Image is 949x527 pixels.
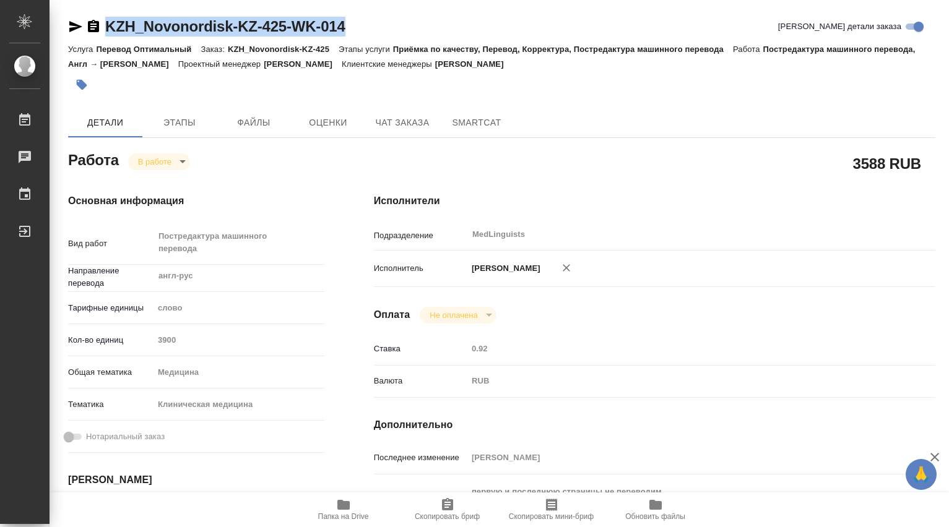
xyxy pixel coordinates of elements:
p: Перевод Оптимальный [96,45,201,54]
textarea: первую и последнюю страницы не переводим страницы со списками литературы не переводим [467,481,888,527]
div: RUB [467,371,888,392]
p: Направление перевода [68,265,154,289]
h4: [PERSON_NAME] [68,473,324,487]
p: Вид работ [68,238,154,250]
p: [PERSON_NAME] [264,59,342,69]
span: Файлы [224,115,284,131]
p: Валюта [374,375,467,387]
p: Исполнитель [374,262,467,275]
button: Скопировать ссылку [86,19,101,34]
p: Ставка [374,343,467,355]
p: Проектный менеджер [178,59,264,69]
h2: Работа [68,148,119,170]
button: Удалить исполнителя [553,254,580,281]
p: Последнее изменение [374,452,467,464]
input: Пустое поле [467,448,888,466]
span: [PERSON_NAME] детали заказа [778,20,901,33]
span: 🙏 [911,461,932,487]
span: Нотариальный заказ [86,431,165,443]
a: KZH_Novonordisk-KZ-425-WK-014 [105,18,345,35]
p: Приёмка по качеству, Перевод, Корректура, Постредактура машинного перевода [393,45,733,54]
span: Обновить файлы [625,512,685,521]
div: Клиническая медицина [154,394,324,415]
button: Не оплачена [426,310,481,320]
div: В работе [128,153,190,170]
div: В работе [420,307,496,323]
button: В работе [134,156,175,167]
p: KZH_Novonordisk-KZ-425 [228,45,339,54]
h4: Оплата [374,307,410,322]
p: [PERSON_NAME] [467,262,540,275]
p: Кол-во единиц [68,334,154,346]
div: Медицина [154,362,324,383]
h2: 3588 RUB [853,153,921,174]
div: слово [154,298,324,319]
p: Тематика [68,398,154,411]
span: Папка на Drive [318,512,369,521]
button: Скопировать мини-бриф [500,492,604,527]
p: Заказ: [201,45,227,54]
p: Тарифные единицы [68,302,154,314]
p: [PERSON_NAME] [435,59,513,69]
input: Пустое поле [467,340,888,358]
h4: Дополнительно [374,418,935,432]
p: Этапы услуги [339,45,393,54]
span: Этапы [150,115,209,131]
button: Добавить тэг [68,71,95,98]
p: Работа [733,45,763,54]
p: Подразделение [374,229,467,242]
input: Пустое поле [154,331,324,349]
span: Оценки [298,115,358,131]
span: Скопировать бриф [415,512,480,521]
button: 🙏 [906,459,937,490]
h4: Основная информация [68,194,324,208]
button: Папка на Drive [292,492,396,527]
p: Услуга [68,45,96,54]
button: Скопировать ссылку для ЯМессенджера [68,19,83,34]
h4: Исполнители [374,194,935,208]
span: Детали [76,115,135,131]
p: Клиентские менеджеры [342,59,435,69]
button: Скопировать бриф [396,492,500,527]
span: Чат заказа [373,115,432,131]
span: SmartCat [447,115,506,131]
p: Общая тематика [68,366,154,379]
button: Обновить файлы [604,492,708,527]
span: Скопировать мини-бриф [509,512,594,521]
